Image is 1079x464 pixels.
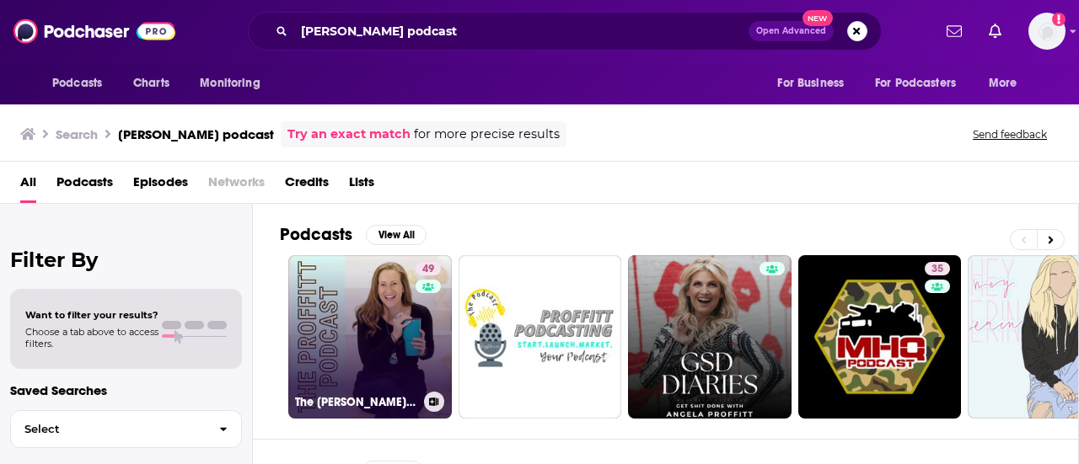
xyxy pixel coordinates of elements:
span: Want to filter your results? [25,309,158,321]
a: 49The [PERSON_NAME] Podcast [288,255,452,419]
span: for more precise results [414,125,560,144]
a: Try an exact match [287,125,411,144]
span: Open Advanced [756,27,826,35]
a: All [20,168,36,203]
h3: The [PERSON_NAME] Podcast [295,395,417,409]
div: Search podcasts, credits, & more... [248,12,882,51]
h2: Filter By [10,248,242,272]
img: User Profile [1028,13,1066,50]
a: 35 [925,262,950,275]
span: For Podcasters [875,72,956,95]
img: Podchaser - Follow, Share and Rate Podcasts [13,15,175,47]
button: open menu [864,67,980,99]
button: Open AdvancedNew [749,21,834,41]
button: open menu [188,67,282,99]
a: Show notifications dropdown [982,17,1008,45]
svg: Add a profile image [1052,13,1066,26]
span: Choose a tab above to access filters. [25,326,158,349]
span: Logged in as SimonElement [1028,13,1066,50]
a: PodcastsView All [280,224,427,245]
a: 49 [416,262,441,275]
span: Networks [208,168,265,203]
a: Episodes [133,168,188,203]
span: For Business [777,72,844,95]
button: open menu [40,67,124,99]
span: Select [11,424,206,435]
button: Show profile menu [1028,13,1066,50]
h3: Search [56,126,98,142]
button: View All [366,225,427,245]
input: Search podcasts, credits, & more... [294,18,749,45]
p: Saved Searches [10,382,242,398]
a: Lists [349,168,374,203]
span: Podcasts [52,72,102,95]
span: Charts [133,72,169,95]
a: 35 [798,255,962,419]
button: open menu [765,67,865,99]
a: Podcasts [56,168,113,203]
span: 35 [931,261,943,278]
span: Monitoring [200,72,260,95]
h3: [PERSON_NAME] podcast [118,126,274,142]
button: open menu [977,67,1039,99]
span: New [803,10,833,26]
span: 49 [422,261,434,278]
button: Select [10,410,242,448]
span: More [989,72,1017,95]
a: Credits [285,168,329,203]
h2: Podcasts [280,224,352,245]
button: Send feedback [968,127,1052,141]
a: Charts [122,67,180,99]
a: Show notifications dropdown [940,17,969,45]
